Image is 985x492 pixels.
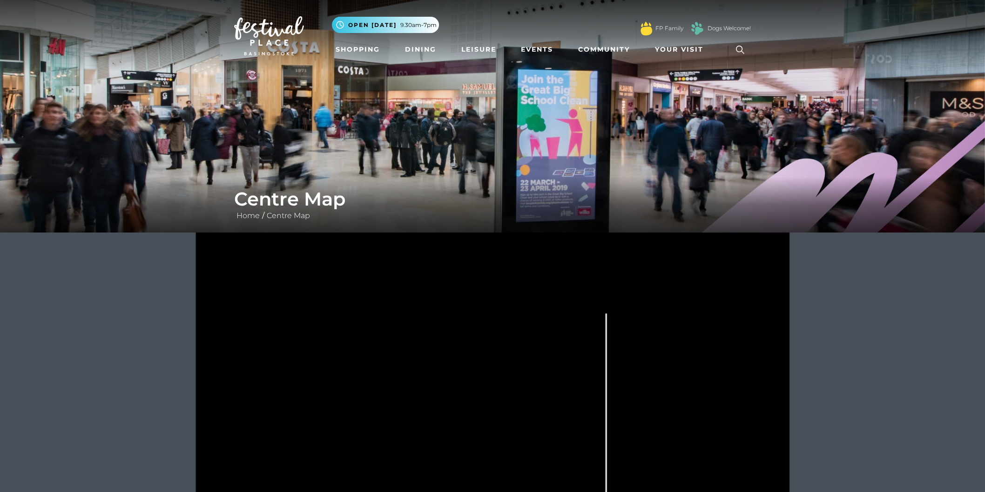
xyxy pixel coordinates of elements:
span: 9.30am-7pm [400,21,437,29]
div: / [227,188,758,221]
a: Events [517,41,557,58]
a: Dining [401,41,440,58]
a: FP Family [655,24,683,33]
span: Your Visit [655,45,703,54]
a: Leisure [458,41,500,58]
span: Open [DATE] [348,21,397,29]
a: Home [234,211,262,220]
h1: Centre Map [234,188,751,210]
a: Shopping [332,41,384,58]
a: Dogs Welcome! [708,24,751,33]
button: Open [DATE] 9.30am-7pm [332,17,439,33]
a: Community [574,41,634,58]
a: Your Visit [651,41,712,58]
a: Centre Map [264,211,312,220]
img: Festival Place Logo [234,16,304,55]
